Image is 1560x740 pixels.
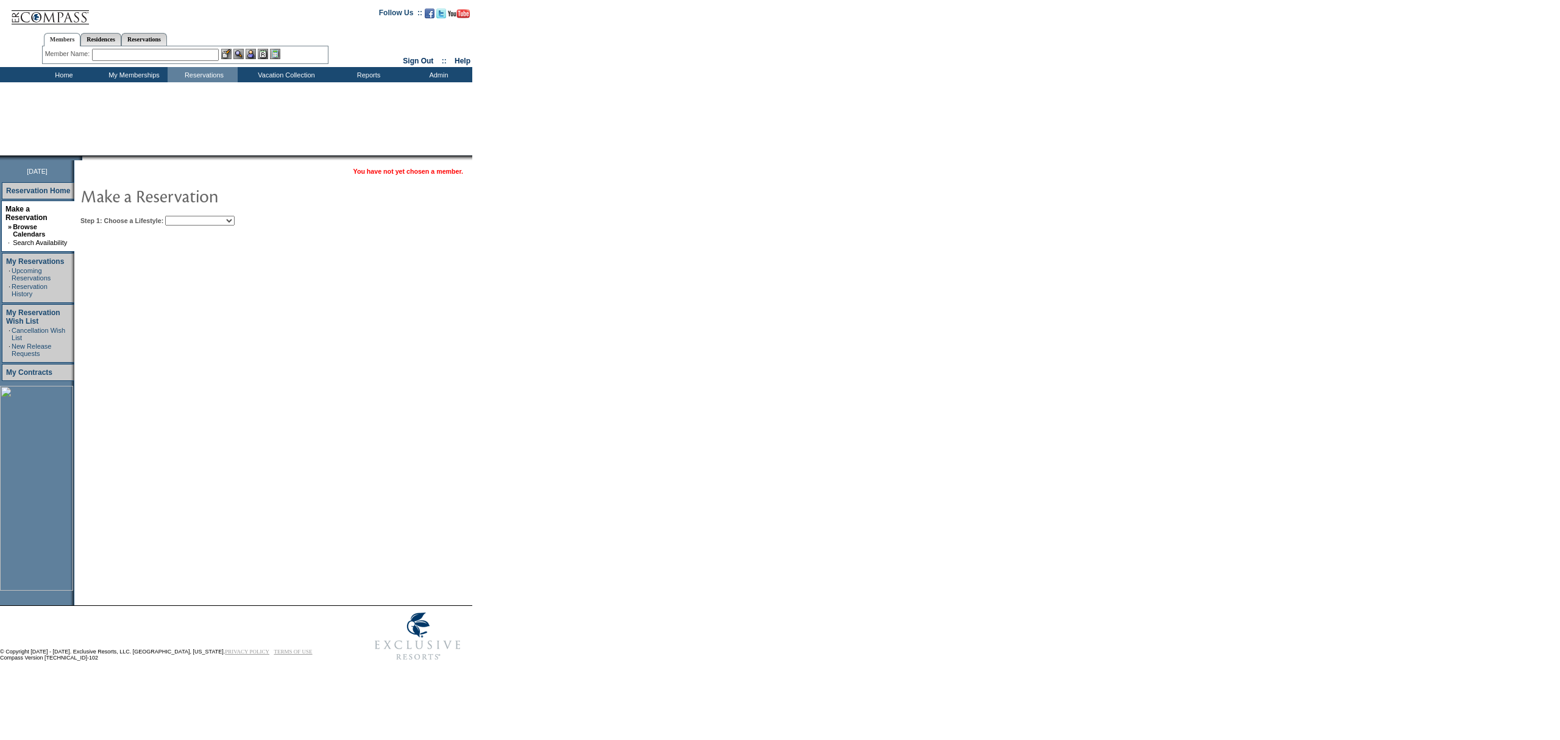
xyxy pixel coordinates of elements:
[9,283,10,297] td: ·
[8,223,12,230] b: »
[44,33,81,46] a: Members
[363,606,472,667] img: Exclusive Resorts
[233,49,244,59] img: View
[27,67,97,82] td: Home
[225,649,269,655] a: PRIVACY POLICY
[221,49,232,59] img: b_edit.gif
[5,205,48,222] a: Make a Reservation
[6,308,60,326] a: My Reservation Wish List
[27,168,48,175] span: [DATE]
[258,49,268,59] img: Reservations
[82,155,83,160] img: blank.gif
[274,649,313,655] a: TERMS OF USE
[121,33,167,46] a: Reservations
[448,9,470,18] img: Subscribe to our YouTube Channel
[168,67,238,82] td: Reservations
[448,12,470,20] a: Subscribe to our YouTube Channel
[442,57,447,65] span: ::
[238,67,332,82] td: Vacation Collection
[6,187,70,195] a: Reservation Home
[353,168,463,175] span: You have not yet chosen a member.
[402,67,472,82] td: Admin
[9,343,10,357] td: ·
[455,57,470,65] a: Help
[13,223,45,238] a: Browse Calendars
[8,239,12,246] td: ·
[12,327,65,341] a: Cancellation Wish List
[6,368,52,377] a: My Contracts
[403,57,433,65] a: Sign Out
[246,49,256,59] img: Impersonate
[332,67,402,82] td: Reports
[9,327,10,341] td: ·
[6,257,64,266] a: My Reservations
[425,9,434,18] img: Become our fan on Facebook
[379,7,422,22] td: Follow Us ::
[12,343,51,357] a: New Release Requests
[9,267,10,282] td: ·
[80,217,163,224] b: Step 1: Choose a Lifestyle:
[436,9,446,18] img: Follow us on Twitter
[97,67,168,82] td: My Memberships
[270,49,280,59] img: b_calculator.gif
[45,49,92,59] div: Member Name:
[78,155,82,160] img: promoShadowLeftCorner.gif
[80,33,121,46] a: Residences
[13,239,67,246] a: Search Availability
[80,183,324,208] img: pgTtlMakeReservation.gif
[12,267,51,282] a: Upcoming Reservations
[12,283,48,297] a: Reservation History
[436,12,446,20] a: Follow us on Twitter
[425,12,434,20] a: Become our fan on Facebook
